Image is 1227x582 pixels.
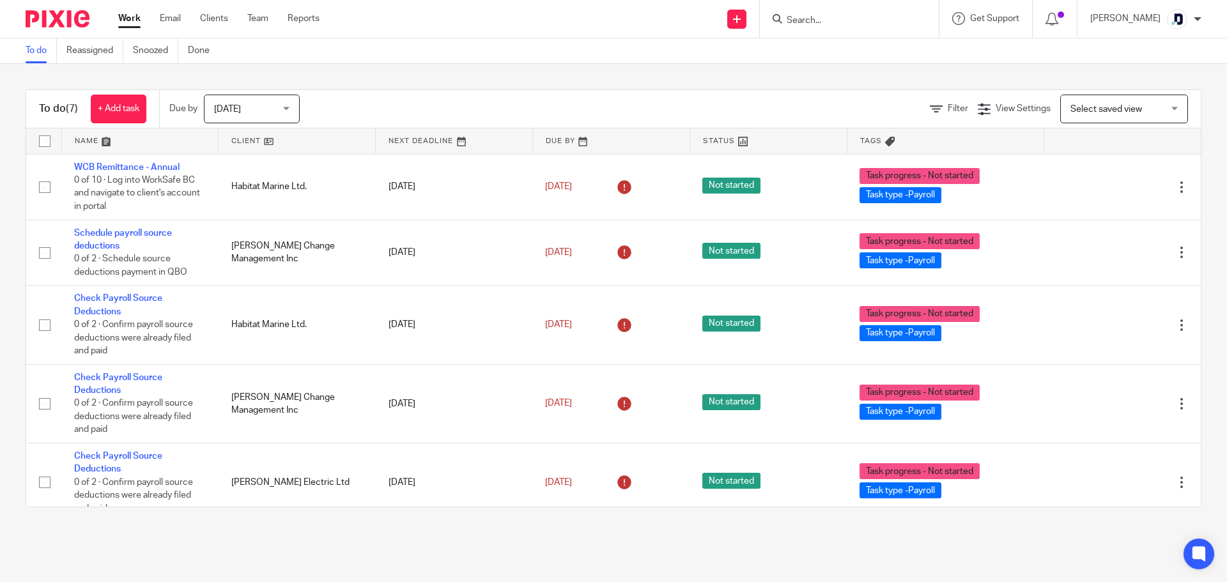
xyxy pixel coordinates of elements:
[219,443,376,522] td: [PERSON_NAME] Electric Ltd
[214,105,241,114] span: [DATE]
[74,373,162,395] a: Check Payroll Source Deductions
[74,478,193,513] span: 0 of 2 · Confirm payroll source deductions were already filed and paid
[702,473,760,489] span: Not started
[133,38,178,63] a: Snoozed
[219,364,376,443] td: [PERSON_NAME] Change Management Inc
[970,14,1019,23] span: Get Support
[702,394,760,410] span: Not started
[860,137,882,144] span: Tags
[545,248,572,257] span: [DATE]
[860,482,941,498] span: Task type -Payroll
[160,12,181,25] a: Email
[702,243,760,259] span: Not started
[376,220,533,286] td: [DATE]
[200,12,228,25] a: Clients
[74,254,187,277] span: 0 of 2 · Schedule source deductions payment in QBO
[219,220,376,286] td: [PERSON_NAME] Change Management Inc
[376,154,533,220] td: [DATE]
[860,252,941,268] span: Task type -Payroll
[376,286,533,364] td: [DATE]
[545,182,572,191] span: [DATE]
[860,233,980,249] span: Task progress - Not started
[74,452,162,473] a: Check Payroll Source Deductions
[288,12,320,25] a: Reports
[860,306,980,322] span: Task progress - Not started
[26,10,89,27] img: Pixie
[948,104,968,113] span: Filter
[702,178,760,194] span: Not started
[66,103,78,114] span: (7)
[996,104,1051,113] span: View Settings
[74,399,193,434] span: 0 of 2 · Confirm payroll source deductions were already filed and paid
[545,478,572,487] span: [DATE]
[74,320,193,355] span: 0 of 2 · Confirm payroll source deductions were already filed and paid
[1167,9,1187,29] img: deximal_460x460_FB_Twitter.png
[26,38,57,63] a: To do
[247,12,268,25] a: Team
[860,385,980,401] span: Task progress - Not started
[118,12,141,25] a: Work
[66,38,123,63] a: Reassigned
[860,187,941,203] span: Task type -Payroll
[376,364,533,443] td: [DATE]
[545,320,572,329] span: [DATE]
[74,229,172,250] a: Schedule payroll source deductions
[74,294,162,316] a: Check Payroll Source Deductions
[545,399,572,408] span: [DATE]
[376,443,533,522] td: [DATE]
[74,163,180,172] a: WCB Remittance - Annual
[1070,105,1142,114] span: Select saved view
[219,286,376,364] td: Habitat Marine Ltd.
[1090,12,1161,25] p: [PERSON_NAME]
[219,154,376,220] td: Habitat Marine Ltd.
[702,316,760,332] span: Not started
[860,325,941,341] span: Task type -Payroll
[169,102,197,115] p: Due by
[74,176,200,211] span: 0 of 10 · Log into WorkSafe BC and navigate to client's account in portal
[91,95,146,123] a: + Add task
[188,38,219,63] a: Done
[39,102,78,116] h1: To do
[860,168,980,184] span: Task progress - Not started
[785,15,900,27] input: Search
[860,463,980,479] span: Task progress - Not started
[860,404,941,420] span: Task type -Payroll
